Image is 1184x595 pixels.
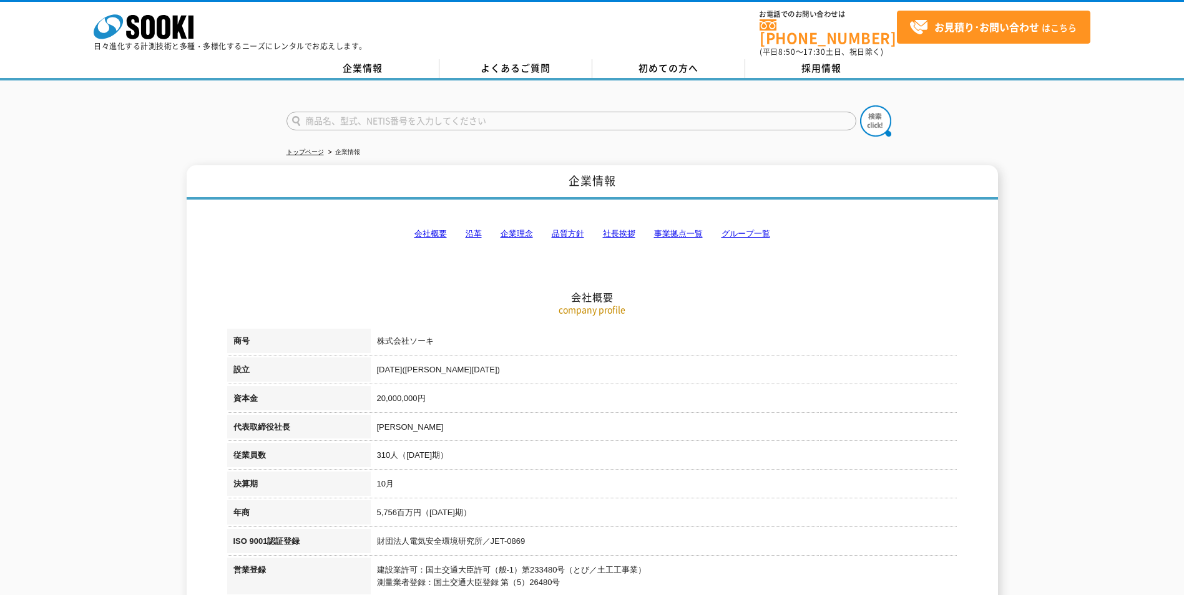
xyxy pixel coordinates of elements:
[94,42,367,50] p: 日々進化する計測技術と多種・多様化するニーズにレンタルでお応えします。
[227,472,371,500] th: 決算期
[603,229,635,238] a: 社長挨拶
[371,329,957,357] td: 株式会社ソーキ
[227,443,371,472] th: 従業員数
[745,59,898,78] a: 採用情報
[371,500,957,529] td: 5,756百万円（[DATE]期）
[227,529,371,558] th: ISO 9001認証登録
[501,229,533,238] a: 企業理念
[934,19,1039,34] strong: お見積り･お問い合わせ
[286,148,324,155] a: トップページ
[552,229,584,238] a: 品質方針
[722,229,770,238] a: グループ一覧
[371,357,957,386] td: [DATE]([PERSON_NAME][DATE])
[439,59,592,78] a: よくあるご質問
[638,61,698,75] span: 初めての方へ
[286,112,856,130] input: 商品名、型式、NETIS番号を入力してください
[227,329,371,357] th: 商号
[227,500,371,529] th: 年商
[227,303,957,316] p: company profile
[803,46,826,57] span: 17:30
[371,529,957,558] td: 財団法人電気安全環境研究所／JET-0869
[371,443,957,472] td: 310人（[DATE]期）
[187,165,998,200] h1: 企業情報
[227,357,371,386] th: 設立
[227,166,957,304] h2: 会社概要
[227,415,371,443] th: 代表取締役社長
[371,415,957,443] td: [PERSON_NAME]
[414,229,447,238] a: 会社概要
[227,386,371,415] th: 資本金
[760,19,897,45] a: [PHONE_NUMBER]
[778,46,796,57] span: 8:50
[860,105,891,137] img: btn_search.png
[286,59,439,78] a: 企業情報
[760,11,897,18] span: お電話でのお問い合わせは
[371,472,957,500] td: 10月
[654,229,703,238] a: 事業拠点一覧
[371,386,957,415] td: 20,000,000円
[897,11,1090,44] a: お見積り･お問い合わせはこちら
[326,146,360,159] li: 企業情報
[592,59,745,78] a: 初めての方へ
[760,46,883,57] span: (平日 ～ 土日、祝日除く)
[909,18,1077,37] span: はこちら
[466,229,482,238] a: 沿革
